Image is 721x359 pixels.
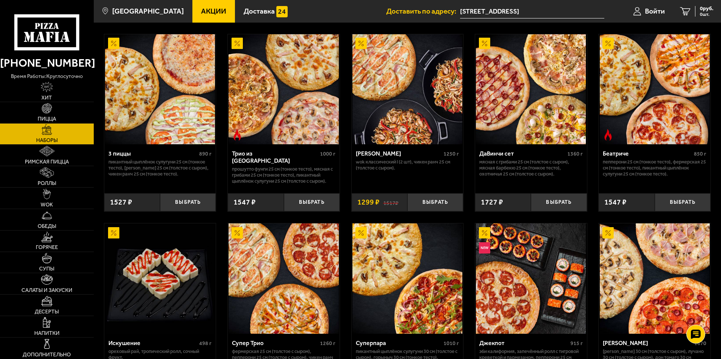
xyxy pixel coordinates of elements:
[41,202,53,208] span: WOK
[700,6,713,11] span: 0 руб.
[479,159,583,177] p: Мясная с грибами 25 см (толстое с сыром), Мясная Барбекю 25 см (тонкое тесто), Охотничья 25 см (т...
[229,223,338,333] img: Супер Трио
[604,199,626,206] span: 1547 ₽
[105,34,215,144] img: 3 пиццы
[603,159,706,177] p: Пепперони 25 см (тонкое тесто), Фермерская 25 см (тонкое тесто), Пикантный цыплёнок сулугуни 25 с...
[320,151,335,157] span: 1000 г
[352,223,462,333] img: Суперпара
[199,340,212,347] span: 498 г
[481,199,503,206] span: 1727 ₽
[232,166,335,184] p: Прошутто Фунги 25 см (тонкое тесто), Мясная с грибами 25 см (тонкое тесто), Пикантный цыплёнок су...
[599,34,710,144] a: АкционныйОстрое блюдоБеатриче
[407,193,463,212] button: Выбрать
[602,129,614,141] img: Острое блюдо
[479,339,569,347] div: Джекпот
[352,34,462,144] img: Вилла Капри
[460,5,604,18] input: Ваш адрес доставки
[41,95,52,101] span: Хит
[105,223,215,333] img: Искушение
[479,38,490,49] img: Акционный
[38,224,56,229] span: Обеды
[383,199,398,206] s: 1517 ₽
[233,199,256,206] span: 1547 ₽
[600,223,710,333] img: Хет Трик
[567,151,583,157] span: 1360 г
[36,138,58,143] span: Наборы
[531,193,587,212] button: Выбрать
[232,227,243,238] img: Акционный
[112,8,184,15] span: [GEOGRAPHIC_DATA]
[356,159,459,171] p: Wok классический L (2 шт), Чикен Ранч 25 см (толстое с сыром).
[570,340,583,347] span: 915 г
[655,193,710,212] button: Выбрать
[232,129,243,141] img: Острое блюдо
[352,223,463,333] a: АкционныйСуперпара
[229,34,338,144] img: Трио из Рио
[38,116,56,122] span: Пицца
[199,151,212,157] span: 890 г
[108,227,119,238] img: Акционный
[21,288,72,293] span: Салаты и закуски
[232,339,318,347] div: Супер Трио
[36,245,58,250] span: Горячее
[355,227,367,238] img: Акционный
[320,340,335,347] span: 1260 г
[694,151,706,157] span: 850 г
[108,159,212,177] p: Пикантный цыплёнок сулугуни 25 см (тонкое тесто), [PERSON_NAME] 25 см (толстое с сыром), Чикен Ра...
[357,199,380,206] span: 1299 ₽
[444,340,459,347] span: 1010 г
[476,34,586,144] img: ДаВинчи сет
[160,193,216,212] button: Выбрать
[479,242,490,254] img: Новинка
[35,309,59,315] span: Десерты
[276,6,288,17] img: 15daf4d41897b9f0e9f617042186c801.svg
[25,159,69,165] span: Римская пицца
[104,223,216,333] a: АкционныйИскушение
[645,8,665,15] span: Войти
[38,181,56,186] span: Роллы
[356,339,442,347] div: Суперпара
[201,8,226,15] span: Акции
[386,8,460,15] span: Доставить по адресу:
[355,38,367,49] img: Акционный
[244,8,275,15] span: Доставка
[599,223,710,333] a: АкционныйХет Трик
[700,12,713,17] span: 0 шт.
[603,339,692,347] div: [PERSON_NAME]
[475,223,587,333] a: АкционныйНовинкаДжекпот
[108,339,198,347] div: Искушение
[34,331,59,336] span: Напитки
[476,223,586,333] img: Джекпот
[23,352,71,357] span: Дополнительно
[475,34,587,144] a: АкционныйДаВинчи сет
[232,150,318,164] div: Трио из [GEOGRAPHIC_DATA]
[104,34,216,144] a: Акционный3 пиццы
[600,34,710,144] img: Беатриче
[284,193,340,212] button: Выбрать
[479,227,490,238] img: Акционный
[356,150,442,157] div: [PERSON_NAME]
[602,38,614,49] img: Акционный
[352,34,463,144] a: АкционныйВилла Капри
[232,38,243,49] img: Акционный
[602,227,614,238] img: Акционный
[108,150,198,157] div: 3 пиццы
[479,150,566,157] div: ДаВинчи сет
[603,150,692,157] div: Беатриче
[108,38,119,49] img: Акционный
[444,151,459,157] span: 1250 г
[110,199,132,206] span: 1527 ₽
[228,223,340,333] a: АкционныйСупер Трио
[39,266,54,272] span: Супы
[228,34,340,144] a: АкционныйОстрое блюдоТрио из Рио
